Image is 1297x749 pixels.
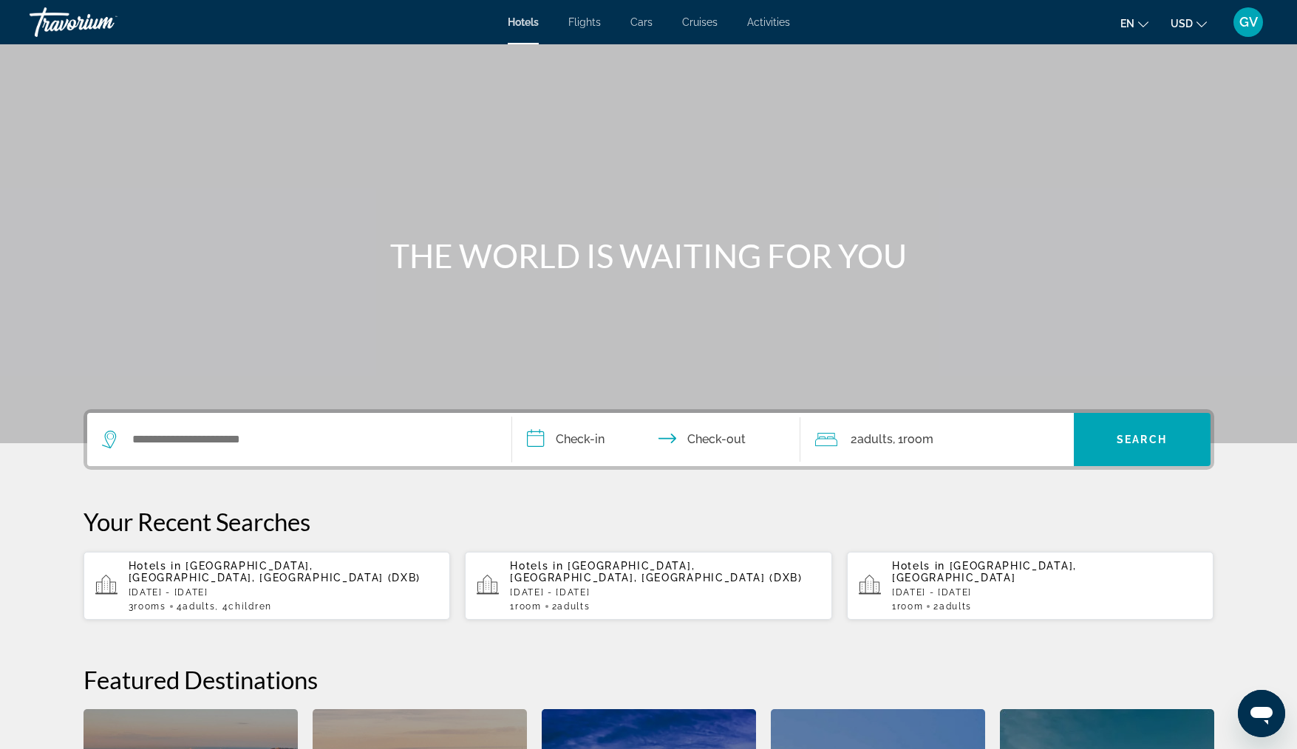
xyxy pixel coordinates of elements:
span: [GEOGRAPHIC_DATA], [GEOGRAPHIC_DATA] [892,560,1077,584]
iframe: Кнопка запуска окна обмена сообщениями [1238,690,1285,737]
span: Room [897,601,924,612]
span: 2 [851,429,893,450]
span: GV [1239,15,1258,30]
button: Change currency [1171,13,1207,34]
button: Travelers: 2 adults, 0 children [800,413,1074,466]
span: Hotels in [510,560,563,572]
span: 2 [552,601,590,612]
span: Room [903,432,933,446]
span: 2 [933,601,972,612]
span: Adults [183,601,215,612]
button: Hotels in [GEOGRAPHIC_DATA], [GEOGRAPHIC_DATA], [GEOGRAPHIC_DATA] (DXB)[DATE] - [DATE]1Room2Adults [465,551,832,620]
span: Hotels in [892,560,945,572]
span: , 4 [215,601,272,612]
span: 1 [510,601,541,612]
span: Hotels in [129,560,182,572]
span: [GEOGRAPHIC_DATA], [GEOGRAPHIC_DATA], [GEOGRAPHIC_DATA] (DXB) [129,560,421,584]
span: Adults [557,601,590,612]
span: Search [1117,434,1167,445]
span: Room [515,601,542,612]
p: [DATE] - [DATE] [892,587,1202,598]
a: Cruises [682,16,718,28]
div: Search widget [87,413,1211,466]
h1: THE WORLD IS WAITING FOR YOU [372,236,926,275]
button: User Menu [1229,7,1267,38]
a: Activities [747,16,790,28]
span: rooms [134,601,166,612]
p: [DATE] - [DATE] [129,587,439,598]
button: Check in and out dates [512,413,800,466]
p: [DATE] - [DATE] [510,587,820,598]
span: 1 [892,601,923,612]
p: Your Recent Searches [84,507,1214,536]
a: Flights [568,16,601,28]
span: 3 [129,601,166,612]
span: Adults [939,601,972,612]
button: Change language [1120,13,1148,34]
button: Search [1074,413,1211,466]
a: Hotels [508,16,539,28]
span: 4 [177,601,216,612]
button: Hotels in [GEOGRAPHIC_DATA], [GEOGRAPHIC_DATA], [GEOGRAPHIC_DATA] (DXB)[DATE] - [DATE]3rooms4Adul... [84,551,451,620]
span: en [1120,18,1134,30]
h2: Featured Destinations [84,665,1214,694]
a: Cars [630,16,653,28]
span: [GEOGRAPHIC_DATA], [GEOGRAPHIC_DATA], [GEOGRAPHIC_DATA] (DXB) [510,560,803,584]
span: USD [1171,18,1193,30]
span: , 1 [893,429,933,450]
a: Travorium [30,3,177,41]
span: Children [228,601,271,612]
span: Adults [857,432,893,446]
button: Hotels in [GEOGRAPHIC_DATA], [GEOGRAPHIC_DATA][DATE] - [DATE]1Room2Adults [847,551,1214,620]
